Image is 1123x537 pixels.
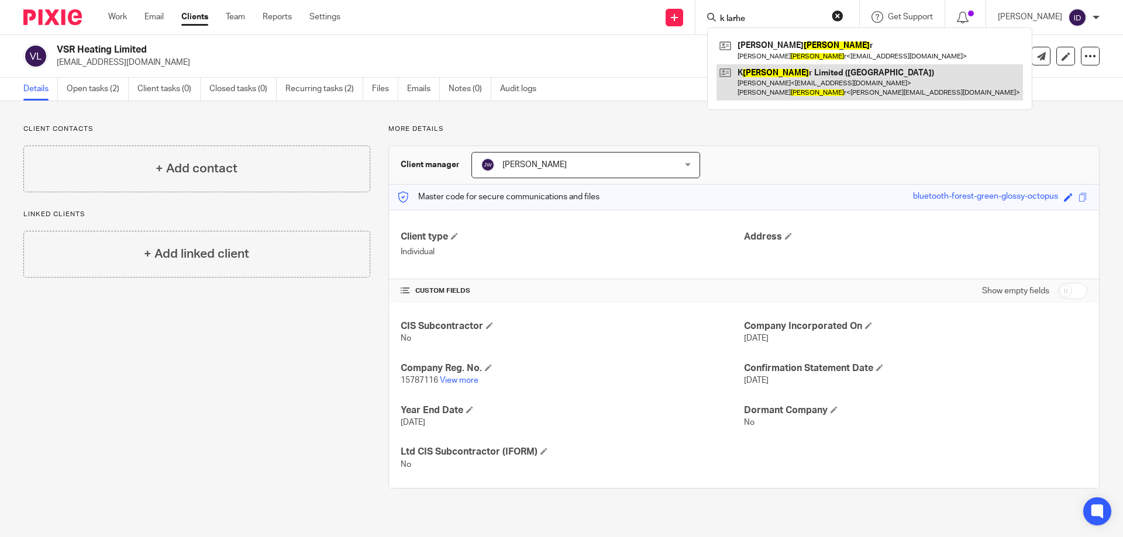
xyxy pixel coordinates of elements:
[401,404,744,417] h4: Year End Date
[401,231,744,243] h4: Client type
[23,78,58,101] a: Details
[57,44,764,56] h2: VSR Heating Limited
[181,11,208,23] a: Clients
[401,334,411,342] span: No
[719,14,824,25] input: Search
[913,190,1058,204] div: bluetooth-forest-green-glossy-octopus
[398,191,600,203] p: Master code for secure communications and files
[401,362,744,375] h4: Company Reg. No.
[309,11,340,23] a: Settings
[23,44,48,68] img: svg%3E
[285,78,363,101] a: Recurring tasks (2)
[744,376,769,384] span: [DATE]
[401,460,411,469] span: No
[744,231,1087,243] h4: Address
[401,159,460,171] h3: Client manager
[388,124,1100,134] p: More details
[1068,8,1087,27] img: svg%3E
[407,78,440,101] a: Emails
[832,10,843,22] button: Clear
[372,78,398,101] a: Files
[226,11,245,23] a: Team
[998,11,1062,23] p: [PERSON_NAME]
[449,78,491,101] a: Notes (0)
[137,78,201,101] a: Client tasks (0)
[744,334,769,342] span: [DATE]
[744,418,755,427] span: No
[744,320,1087,332] h4: Company Incorporated On
[144,245,249,263] h4: + Add linked client
[144,11,164,23] a: Email
[502,161,567,169] span: [PERSON_NAME]
[744,362,1087,375] h4: Confirmation Statement Date
[982,285,1049,297] label: Show empty fields
[108,11,127,23] a: Work
[23,9,82,25] img: Pixie
[500,78,545,101] a: Audit logs
[401,246,744,258] p: Individual
[23,124,370,134] p: Client contacts
[57,57,941,68] p: [EMAIL_ADDRESS][DOMAIN_NAME]
[263,11,292,23] a: Reports
[481,158,495,172] img: svg%3E
[888,13,933,21] span: Get Support
[401,418,425,427] span: [DATE]
[67,78,129,101] a: Open tasks (2)
[156,160,237,178] h4: + Add contact
[401,376,438,384] span: 15787116
[401,286,744,296] h4: CUSTOM FIELDS
[23,210,370,219] p: Linked clients
[440,376,478,384] a: View more
[744,404,1087,417] h4: Dormant Company
[209,78,277,101] a: Closed tasks (0)
[401,320,744,332] h4: CIS Subcontractor
[401,446,744,458] h4: Ltd CIS Subcontractor (IFORM)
